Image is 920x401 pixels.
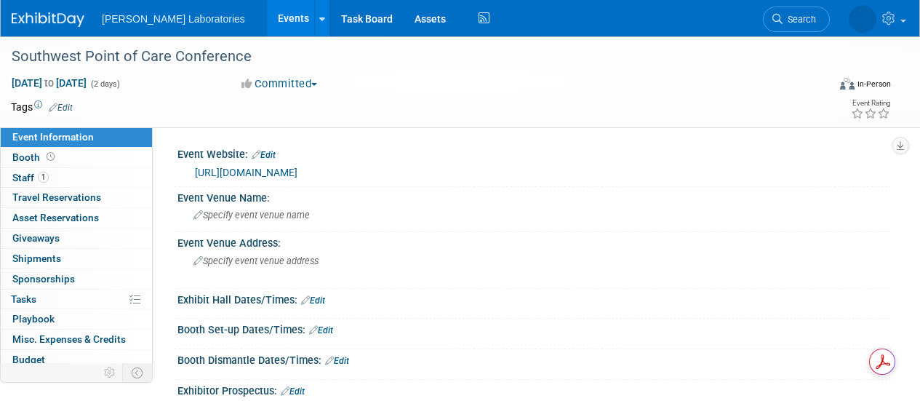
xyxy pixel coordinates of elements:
span: Search [783,14,816,25]
div: Event Venue Name: [177,187,891,205]
span: (2 days) [89,79,120,89]
span: Booth [12,151,57,163]
a: Playbook [1,309,152,329]
img: Format-Inperson.png [840,78,855,90]
a: Shipments [1,249,152,269]
a: Sponsorships [1,269,152,289]
a: Asset Reservations [1,208,152,228]
span: Asset Reservations [12,212,99,223]
a: Misc. Expenses & Credits [1,330,152,349]
span: Tasks [11,293,36,305]
span: [PERSON_NAME] Laboratories [102,13,245,25]
div: Exhibit Hall Dates/Times: [177,289,891,308]
img: Tisha Davis [849,5,876,33]
span: Giveaways [12,232,60,244]
a: Tasks [1,290,152,309]
span: Specify event venue address [193,255,319,266]
a: Edit [325,356,349,366]
a: Edit [252,150,276,160]
span: Misc. Expenses & Credits [12,333,126,345]
span: Travel Reservations [12,191,101,203]
span: Sponsorships [12,273,75,285]
a: Edit [309,325,333,336]
a: [URL][DOMAIN_NAME] [195,167,297,178]
span: Budget [12,354,45,365]
div: Southwest Point of Care Conference [7,44,816,70]
div: Exhibitor Prospectus: [177,380,891,399]
a: Edit [49,103,73,113]
div: Event Venue Address: [177,232,891,250]
a: Travel Reservations [1,188,152,207]
button: Committed [236,76,323,92]
div: Booth Set-up Dates/Times: [177,319,891,338]
a: Edit [281,386,305,397]
a: Search [763,7,830,32]
div: Event Rating [851,100,890,107]
span: Playbook [12,313,55,325]
span: Event Information [12,131,94,143]
div: Booth Dismantle Dates/Times: [177,349,891,368]
td: Toggle Event Tabs [123,363,153,382]
td: Tags [11,100,73,114]
img: ExhibitDay [12,12,84,27]
td: Personalize Event Tab Strip [97,363,123,382]
span: Shipments [12,253,61,264]
a: Booth [1,148,152,167]
a: Edit [301,295,325,306]
div: In-Person [857,79,891,90]
span: Staff [12,172,49,183]
span: to [42,77,56,89]
a: Giveaways [1,229,152,248]
a: Event Information [1,127,152,147]
a: Budget [1,350,152,370]
span: 1 [38,172,49,183]
a: Staff1 [1,168,152,188]
span: Specify event venue name [193,210,310,221]
span: [DATE] [DATE] [11,76,87,90]
div: Event Website: [177,143,891,162]
div: Event Format [762,76,891,98]
span: Booth not reserved yet [44,151,57,162]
